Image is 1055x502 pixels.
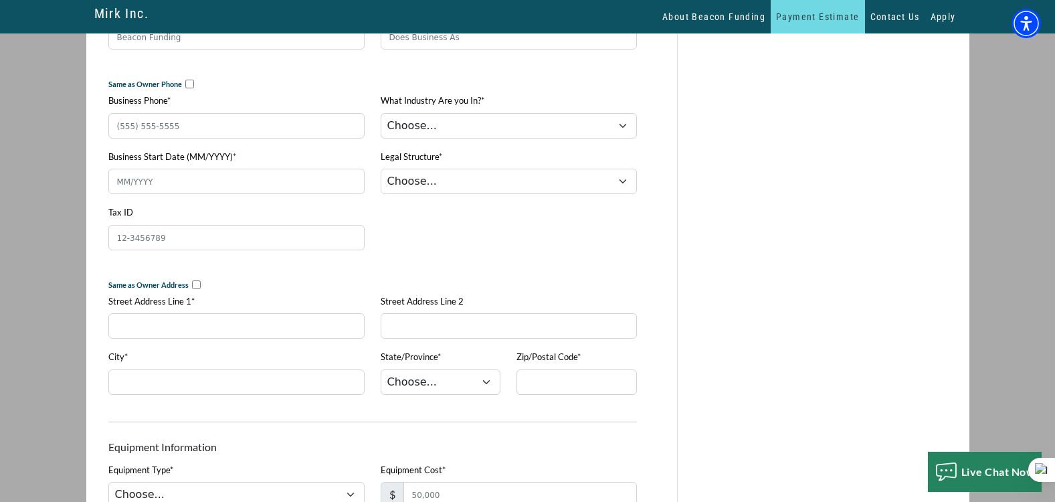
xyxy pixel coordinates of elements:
button: Live Chat Now [928,452,1042,492]
span: Same as Owner Phone [108,80,182,88]
label: State/Province* [381,351,441,364]
label: Street Address Line 1* [108,295,195,309]
label: Equipment Cost* [381,464,446,477]
input: (555) 555-5555 [108,113,365,139]
label: Business Phone* [108,94,171,108]
span: Same as Owner Address [108,280,189,289]
label: Zip/Postal Code* [516,351,581,364]
input: Does Business As [381,24,637,50]
label: Street Address Line 2 [381,295,464,309]
label: Legal Structure* [381,151,442,164]
label: What Industry Are you In?* [381,94,484,108]
span: Live Chat Now [961,465,1036,478]
a: Mirk Inc. [94,2,149,25]
label: Equipment Type* [108,464,173,477]
label: City* [108,351,128,364]
input: Beacon Funding [108,24,365,50]
p: Equipment Information [108,439,637,455]
input: 12-3456789 [108,225,365,250]
input: MM/YYYY [108,169,365,194]
div: Accessibility Menu [1012,9,1041,38]
label: Business Start Date (MM/YYYY)* [108,151,236,164]
label: Tax ID [108,206,133,220]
